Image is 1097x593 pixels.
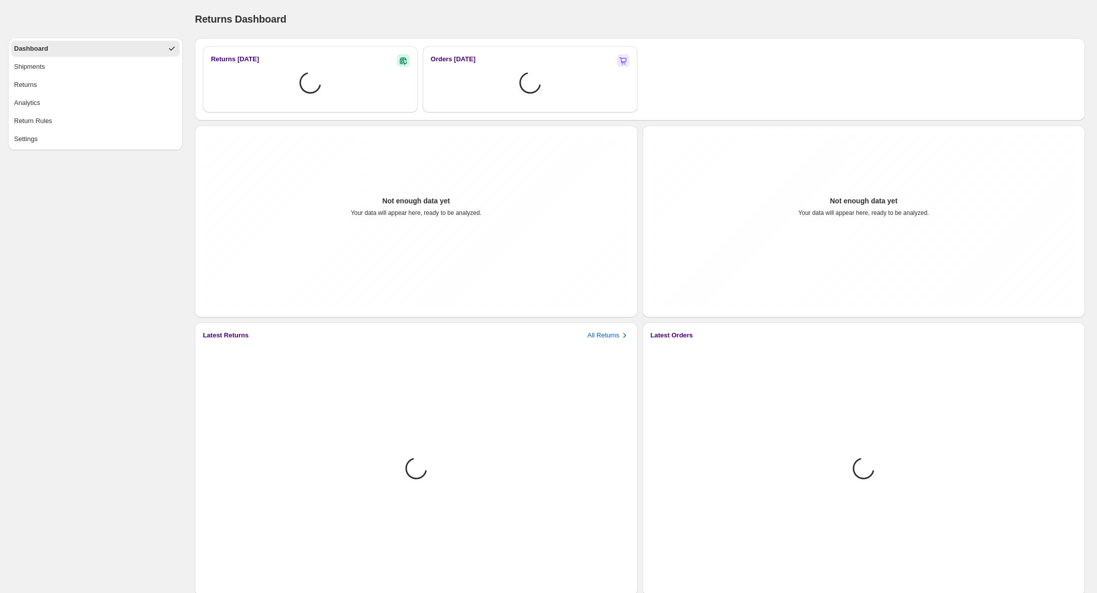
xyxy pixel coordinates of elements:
[11,41,180,57] button: Dashboard
[11,59,180,75] button: Shipments
[14,116,52,126] div: Return Rules
[14,62,45,72] div: Shipments
[14,44,48,54] div: Dashboard
[587,330,630,340] button: All Returns
[431,54,475,64] h2: Orders [DATE]
[195,14,286,25] span: Returns Dashboard
[211,54,259,64] h3: Returns [DATE]
[14,98,40,108] div: Analytics
[651,330,693,340] h3: Latest Orders
[587,330,620,340] p: All Returns
[203,330,249,340] h3: Latest Returns
[14,80,37,90] div: Returns
[11,95,180,111] button: Analytics
[11,77,180,93] button: Returns
[11,113,180,129] button: Return Rules
[11,131,180,147] button: Settings
[14,134,38,144] div: Settings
